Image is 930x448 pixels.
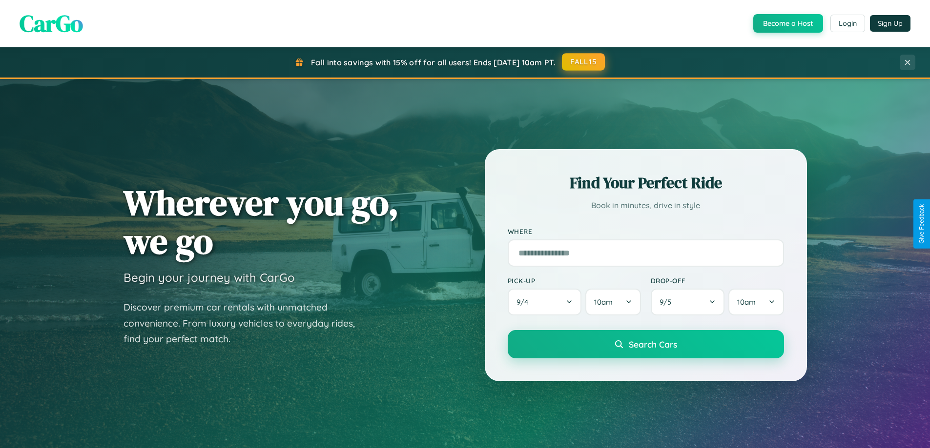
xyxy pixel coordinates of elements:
[508,227,784,235] label: Where
[508,330,784,358] button: Search Cars
[870,15,910,32] button: Sign Up
[124,299,368,347] p: Discover premium car rentals with unmatched convenience. From luxury vehicles to everyday rides, ...
[660,297,676,307] span: 9 / 5
[728,289,784,315] button: 10am
[311,58,556,67] span: Fall into savings with 15% off for all users! Ends [DATE] 10am PT.
[585,289,641,315] button: 10am
[753,14,823,33] button: Become a Host
[562,53,605,71] button: FALL15
[124,183,399,260] h1: Wherever you go, we go
[918,204,925,244] div: Give Feedback
[737,297,756,307] span: 10am
[651,289,725,315] button: 9/5
[651,276,784,285] label: Drop-off
[508,198,784,213] p: Book in minutes, drive in style
[508,289,582,315] button: 9/4
[508,276,641,285] label: Pick-up
[830,15,865,32] button: Login
[517,297,533,307] span: 9 / 4
[124,270,295,285] h3: Begin your journey with CarGo
[508,172,784,194] h2: Find Your Perfect Ride
[594,297,613,307] span: 10am
[20,7,83,39] span: CarGo
[629,339,677,350] span: Search Cars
